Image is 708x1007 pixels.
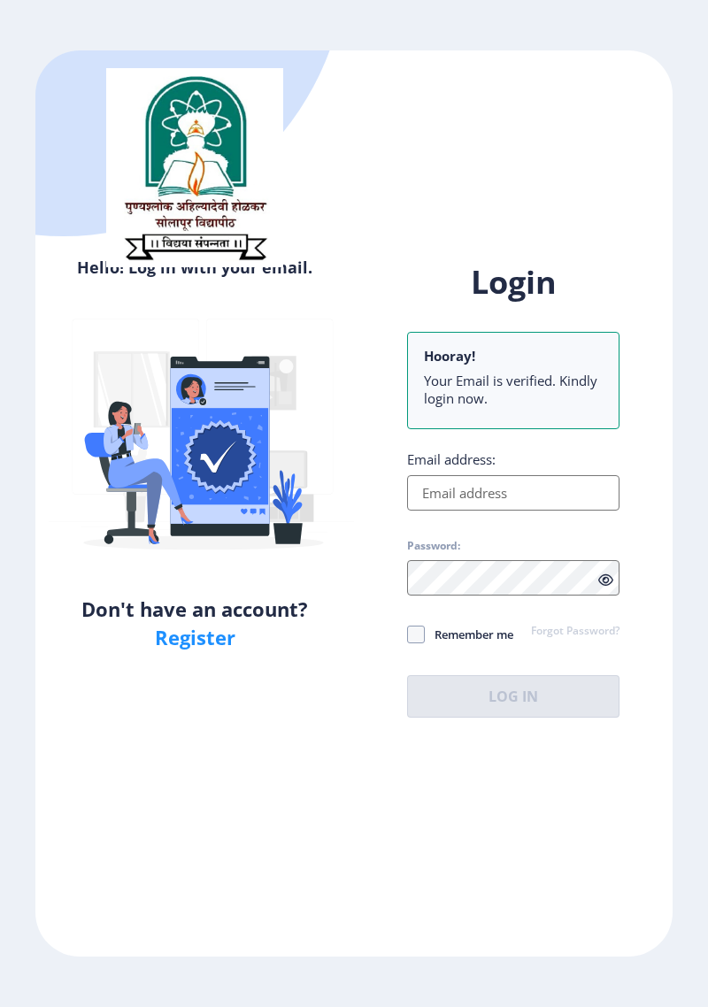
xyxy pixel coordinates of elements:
li: Your Email is verified. Kindly login now. [424,372,603,407]
img: sulogo.png [106,68,283,268]
b: Hooray! [424,347,475,365]
h5: Don't have an account? [49,595,341,651]
input: Email address [407,475,619,511]
a: Register [155,624,235,650]
span: Remember me [425,624,513,645]
button: Log In [407,675,619,718]
a: Forgot Password? [531,624,619,640]
label: Email address: [407,450,496,468]
h6: Hello! Log in with your email. [49,257,341,278]
h1: Login [407,261,619,304]
img: Verified-rafiki.svg [49,285,358,595]
label: Password: [407,539,460,553]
